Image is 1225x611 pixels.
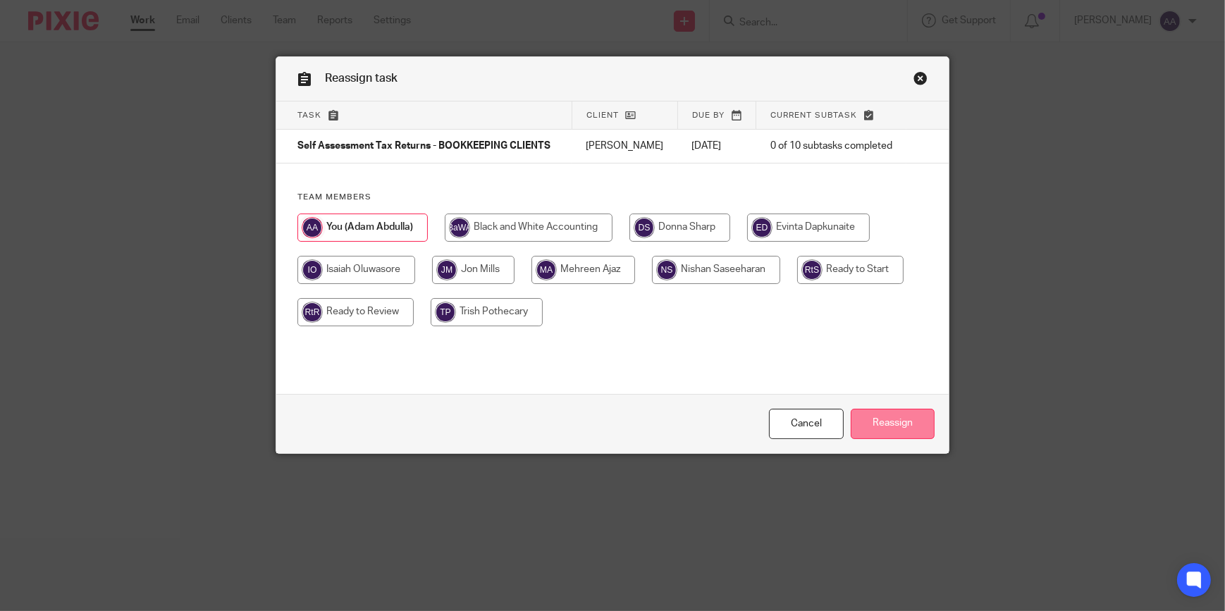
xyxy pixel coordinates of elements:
[297,142,550,152] span: Self Assessment Tax Returns - BOOKKEEPING CLIENTS
[325,73,398,84] span: Reassign task
[692,111,725,119] span: Due by
[851,409,935,439] input: Reassign
[297,111,321,119] span: Task
[769,409,844,439] a: Close this dialog window
[586,111,619,119] span: Client
[913,71,928,90] a: Close this dialog window
[692,139,742,153] p: [DATE]
[770,111,857,119] span: Current subtask
[756,130,906,163] td: 0 of 10 subtasks completed
[586,139,663,153] p: [PERSON_NAME]
[297,192,928,203] h4: Team members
